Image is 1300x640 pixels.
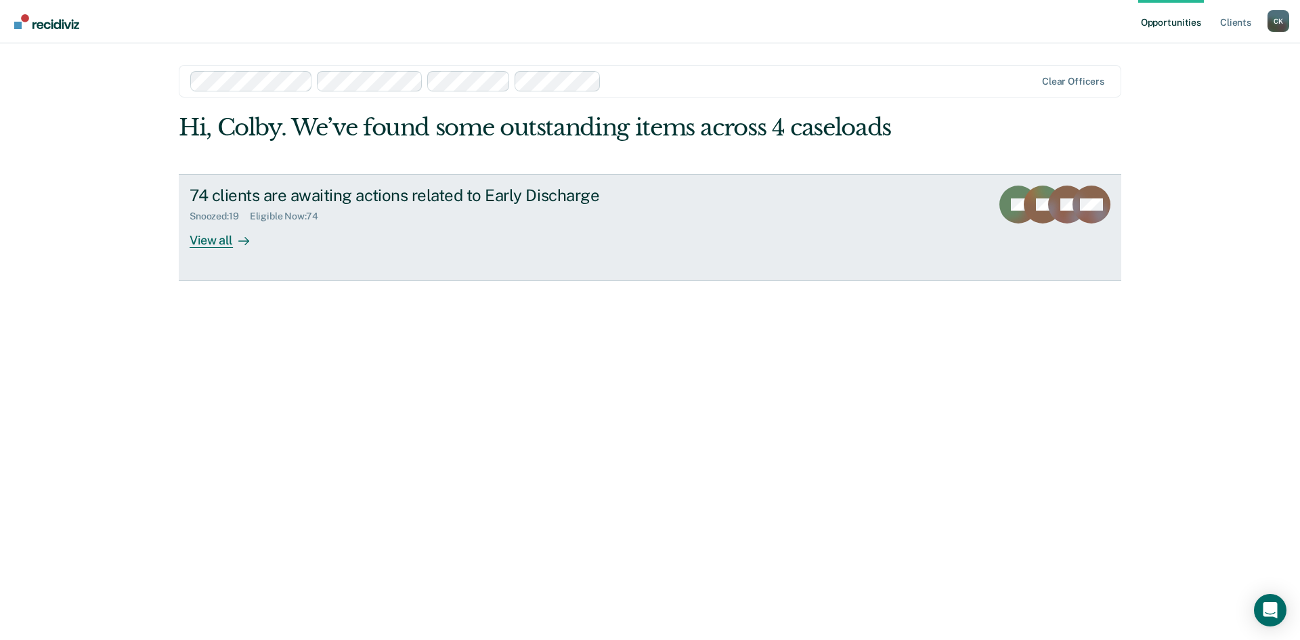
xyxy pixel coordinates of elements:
button: Profile dropdown button [1267,10,1289,32]
a: 74 clients are awaiting actions related to Early DischargeSnoozed:19Eligible Now:74View all [179,174,1121,281]
div: Open Intercom Messenger [1254,594,1286,626]
div: Hi, Colby. We’ve found some outstanding items across 4 caseloads [179,114,933,142]
div: Eligible Now : 74 [250,211,329,222]
div: 74 clients are awaiting actions related to Early Discharge [190,186,665,205]
div: View all [190,221,265,248]
div: Clear officers [1042,76,1104,87]
img: Recidiviz [14,14,79,29]
div: Snoozed : 19 [190,211,250,222]
div: C K [1267,10,1289,32]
